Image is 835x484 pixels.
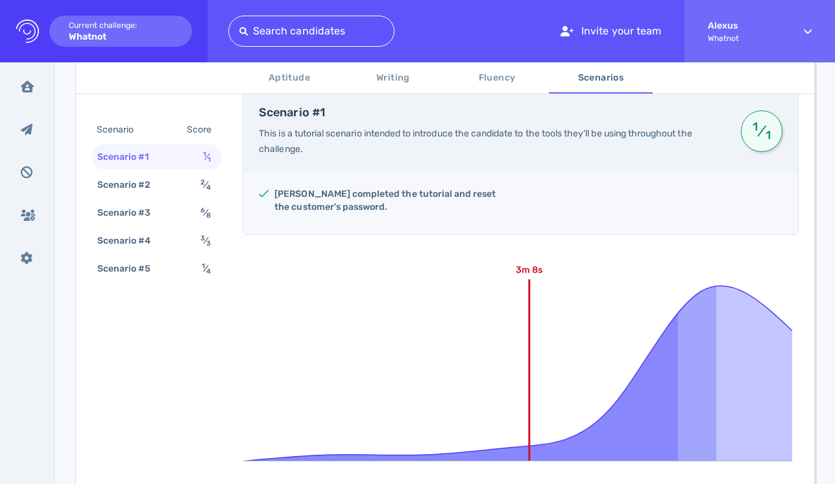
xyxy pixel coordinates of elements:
[245,70,333,86] span: Aptitude
[95,175,167,194] div: Scenario #2
[203,151,211,162] span: ⁄
[200,235,211,246] span: ⁄
[453,70,541,86] span: Fluency
[259,128,692,155] span: This is a tutorial scenario intended to introduce the candidate to the tools they’ll be using thr...
[95,147,165,166] div: Scenario #1
[751,125,760,128] sup: 1
[557,70,645,86] span: Scenarios
[206,183,211,192] sub: 4
[206,239,211,248] sub: 3
[208,155,211,164] sub: 1
[200,206,205,214] sup: 6
[202,262,205,270] sup: 1
[200,207,211,218] span: ⁄
[94,120,149,139] div: Scenario
[516,264,542,275] text: 3m 8s
[349,70,437,86] span: Writing
[95,259,167,278] div: Scenario #5
[206,267,211,275] sub: 4
[708,20,781,31] strong: Alexus
[763,134,773,136] sub: 1
[751,120,773,143] span: ⁄
[200,234,205,242] sup: 3
[203,150,206,159] sup: 1
[274,188,510,214] h5: [PERSON_NAME] completed the tutorial and reset the customer's password.
[202,263,211,274] span: ⁄
[184,120,219,139] div: Score
[206,211,211,220] sub: 8
[95,203,167,222] div: Scenario #3
[200,179,211,190] span: ⁄
[259,106,725,120] h4: Scenario #1
[95,231,167,250] div: Scenario #4
[708,34,781,43] span: Whatnot
[200,178,205,186] sup: 2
